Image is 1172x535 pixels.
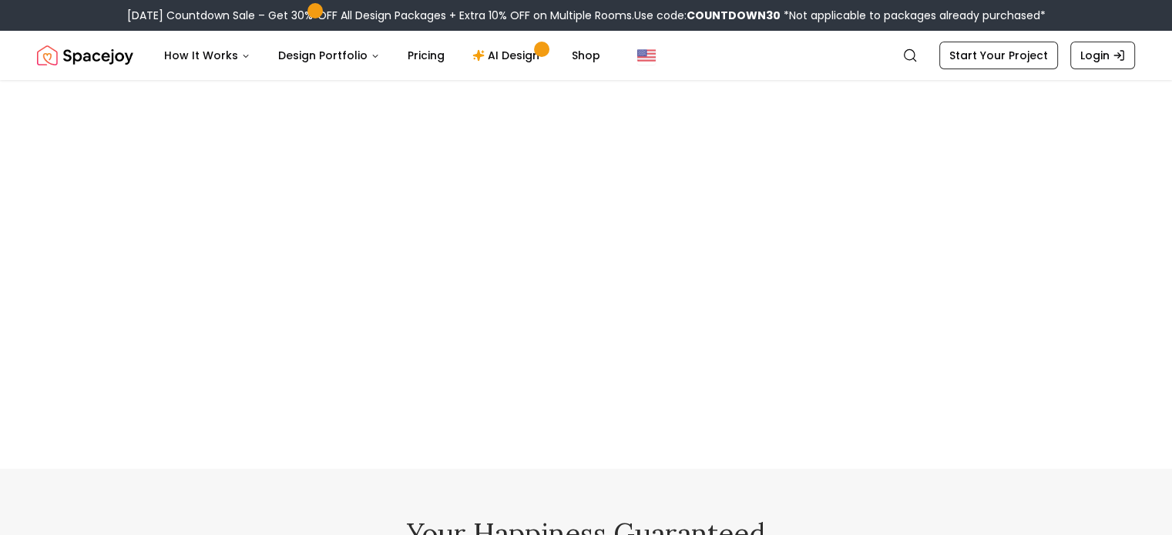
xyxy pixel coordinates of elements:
[460,40,556,71] a: AI Design
[152,40,263,71] button: How It Works
[37,40,133,71] a: Spacejoy
[637,46,656,65] img: United States
[687,8,781,23] b: COUNTDOWN30
[395,40,457,71] a: Pricing
[559,40,613,71] a: Shop
[1070,42,1135,69] a: Login
[37,31,1135,80] nav: Global
[634,8,781,23] span: Use code:
[152,40,613,71] nav: Main
[939,42,1058,69] a: Start Your Project
[266,40,392,71] button: Design Portfolio
[37,40,133,71] img: Spacejoy Logo
[781,8,1046,23] span: *Not applicable to packages already purchased*
[127,8,1046,23] div: [DATE] Countdown Sale – Get 30% OFF All Design Packages + Extra 10% OFF on Multiple Rooms.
